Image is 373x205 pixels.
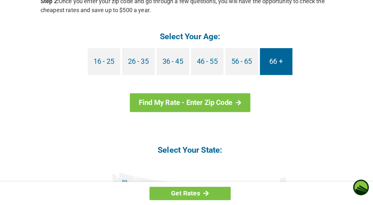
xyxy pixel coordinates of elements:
[120,51,152,77] a: 26 - 35
[188,51,220,77] a: 46 - 55
[147,187,227,200] a: Get Rates
[221,51,253,77] a: 56 - 65
[154,51,186,77] a: 36 - 45
[40,34,333,45] h4: Select Your Age:
[86,51,118,77] a: 16 - 25
[40,0,333,18] p: Once you enter your zip code and go through a few questions, you will have the opportunity to che...
[255,51,287,77] a: 66 +
[40,1,58,8] b: Step 2:
[40,146,333,156] h4: Select Your State:
[127,95,246,114] a: Find My Rate - Enter Zip Code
